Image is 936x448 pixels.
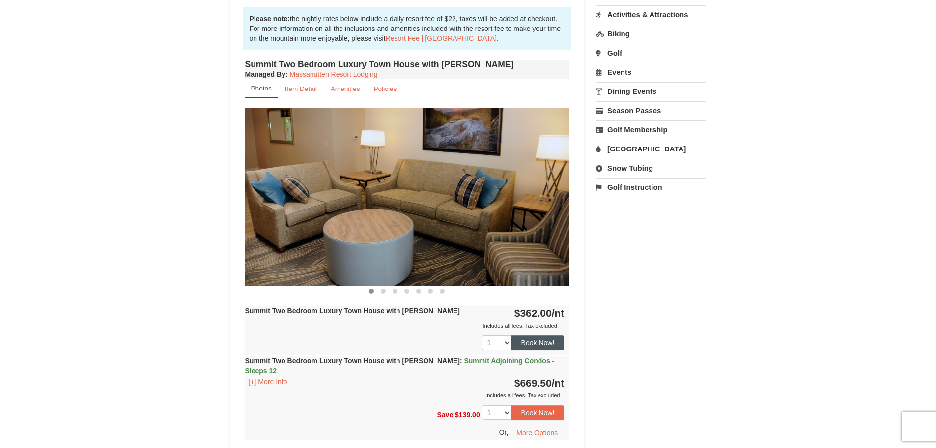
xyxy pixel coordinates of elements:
a: Amenities [324,79,367,98]
button: [+] More Info [245,376,291,387]
strong: Summit Two Bedroom Luxury Town House with [PERSON_NAME] [245,307,460,315]
span: $669.50 [514,377,552,388]
div: Includes all fees. Tax excluded. [245,390,565,400]
a: Policies [367,79,403,98]
strong: : [245,70,288,78]
strong: $362.00 [514,307,565,319]
span: /nt [552,307,565,319]
strong: Please note: [250,15,290,23]
a: Golf [596,44,706,62]
a: Snow Tubing [596,159,706,177]
div: Includes all fees. Tax excluded. [245,321,565,330]
a: Season Passes [596,101,706,119]
a: Golf Membership [596,120,706,139]
small: Amenities [331,85,360,92]
div: the nightly rates below include a daily resort fee of $22, taxes will be added at checkout. For m... [243,7,572,50]
span: /nt [552,377,565,388]
span: $139.00 [455,411,480,418]
span: : [460,357,462,365]
small: Policies [373,85,397,92]
a: Photos [245,79,278,98]
a: Dining Events [596,82,706,100]
strong: Summit Two Bedroom Luxury Town House with [PERSON_NAME] [245,357,555,375]
a: Biking [596,25,706,43]
a: Resort Fee | [GEOGRAPHIC_DATA] [386,34,497,42]
button: Book Now! [511,335,565,350]
span: Or, [499,428,509,436]
a: [GEOGRAPHIC_DATA] [596,140,706,158]
h4: Summit Two Bedroom Luxury Town House with [PERSON_NAME] [245,60,569,69]
img: 18876286-202-fb468a36.png [245,108,569,285]
a: Activities & Attractions [596,5,706,24]
small: Photos [251,85,272,92]
button: Book Now! [511,405,565,420]
a: Golf Instruction [596,178,706,196]
span: Managed By [245,70,285,78]
a: Events [596,63,706,81]
small: Item Detail [285,85,317,92]
a: Massanutten Resort Lodging [290,70,378,78]
span: Save [437,411,453,418]
a: Item Detail [279,79,323,98]
button: More Options [510,425,564,440]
